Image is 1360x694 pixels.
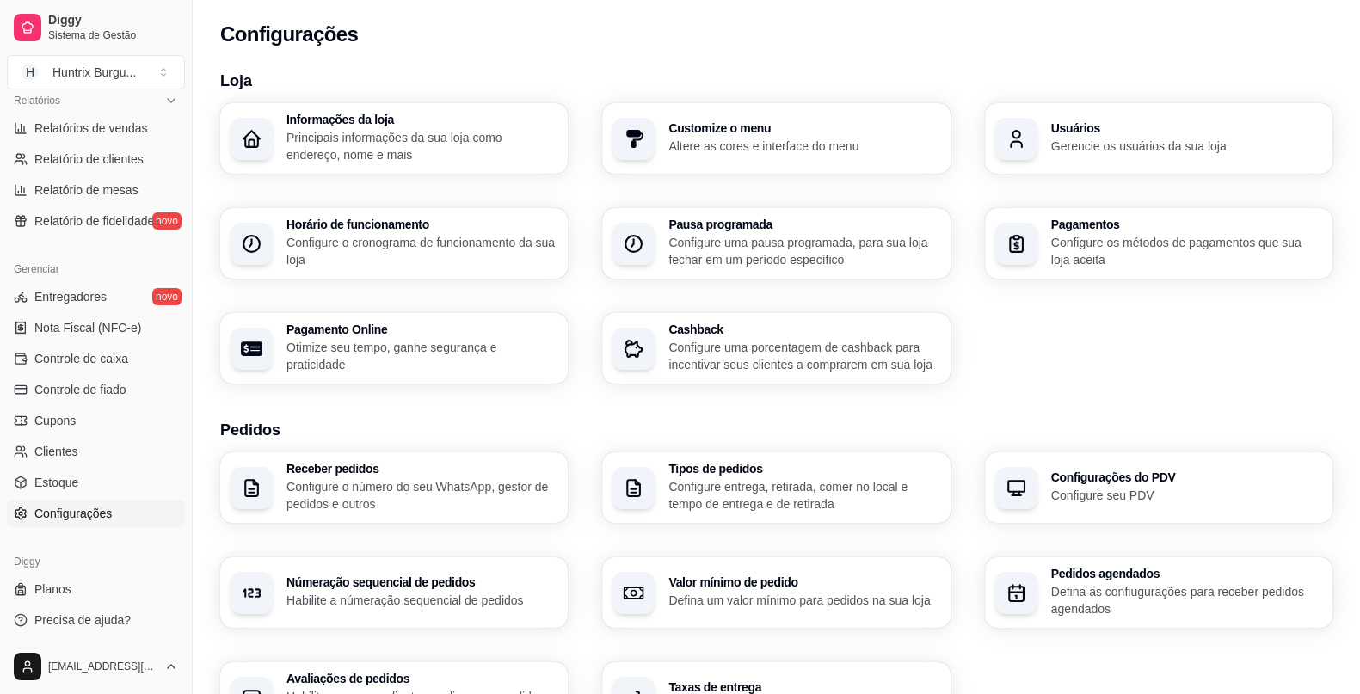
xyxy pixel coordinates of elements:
[7,55,185,89] button: Select a team
[34,350,128,367] span: Controle de caixa
[220,452,568,523] button: Receber pedidosConfigure o número do seu WhatsApp, gestor de pedidos e outros
[1051,583,1322,617] p: Defina as confiugurações para receber pedidos agendados
[7,176,185,204] a: Relatório de mesas
[220,69,1332,93] h3: Loja
[34,580,71,598] span: Planos
[22,64,39,81] span: H
[668,339,939,373] p: Configure uma porcentagem de cashback para incentivar seus clientes a comprarem em sua loja
[286,323,557,335] h3: Pagamento Online
[286,218,557,230] h3: Horário de funcionamento
[1051,138,1322,155] p: Gerencie os usuários da sua loja
[668,592,939,609] p: Defina um valor mínimo para pedidos na sua loja
[7,345,185,372] a: Controle de caixa
[34,150,144,168] span: Relatório de clientes
[602,557,950,628] button: Valor mínimo de pedidoDefina um valor mínimo para pedidos na sua loja
[668,218,939,230] h3: Pausa programada
[985,208,1332,279] button: PagamentosConfigure os métodos de pagamentos que sua loja aceita
[7,376,185,403] a: Controle de fiado
[220,103,568,174] button: Informações da lojaPrincipais informações da sua loja como endereço, nome e mais
[14,94,60,107] span: Relatórios
[602,103,950,174] button: Customize o menuAltere as cores e interface do menu
[602,208,950,279] button: Pausa programadaConfigure uma pausa programada, para sua loja fechar em um período específico
[52,64,136,81] div: Huntrix Burgu ...
[286,576,557,588] h3: Númeração sequencial de pedidos
[7,114,185,142] a: Relatórios de vendas
[7,314,185,341] a: Nota Fiscal (NFC-e)
[7,500,185,527] a: Configurações
[1051,487,1322,504] p: Configure seu PDV
[34,474,78,491] span: Estoque
[668,478,939,513] p: Configure entrega, retirada, comer no local e tempo de entrega e de retirada
[286,592,557,609] p: Habilite a númeração sequencial de pedidos
[48,13,178,28] span: Diggy
[668,681,939,693] h3: Taxas de entrega
[220,557,568,628] button: Númeração sequencial de pedidosHabilite a númeração sequencial de pedidos
[985,557,1332,628] button: Pedidos agendadosDefina as confiugurações para receber pedidos agendados
[220,208,568,279] button: Horário de funcionamentoConfigure o cronograma de funcionamento da sua loja
[1051,122,1322,134] h3: Usuários
[668,323,939,335] h3: Cashback
[7,469,185,496] a: Estoque
[7,207,185,235] a: Relatório de fidelidadenovo
[7,606,185,634] a: Precisa de ajuda?
[7,7,185,48] a: DiggySistema de Gestão
[34,381,126,398] span: Controle de fiado
[602,313,950,384] button: CashbackConfigure uma porcentagem de cashback para incentivar seus clientes a comprarem em sua loja
[7,283,185,310] a: Entregadoresnovo
[668,463,939,475] h3: Tipos de pedidos
[1051,471,1322,483] h3: Configurações do PDV
[220,313,568,384] button: Pagamento OnlineOtimize seu tempo, ganhe segurança e praticidade
[220,418,1332,442] h3: Pedidos
[668,234,939,268] p: Configure uma pausa programada, para sua loja fechar em um período específico
[1051,234,1322,268] p: Configure os métodos de pagamentos que sua loja aceita
[286,478,557,513] p: Configure o número do seu WhatsApp, gestor de pedidos e outros
[34,412,76,429] span: Cupons
[7,575,185,603] a: Planos
[34,212,154,230] span: Relatório de fidelidade
[286,673,557,685] h3: Avaliações de pedidos
[48,28,178,42] span: Sistema de Gestão
[286,129,557,163] p: Principais informações da sua loja como endereço, nome e mais
[7,438,185,465] a: Clientes
[668,576,939,588] h3: Valor mínimo de pedido
[1051,218,1322,230] h3: Pagamentos
[34,319,141,336] span: Nota Fiscal (NFC-e)
[48,660,157,673] span: [EMAIL_ADDRESS][DOMAIN_NAME]
[34,443,78,460] span: Clientes
[7,646,185,687] button: [EMAIL_ADDRESS][DOMAIN_NAME]
[34,181,138,199] span: Relatório de mesas
[7,407,185,434] a: Cupons
[286,463,557,475] h3: Receber pedidos
[286,339,557,373] p: Otimize seu tempo, ganhe segurança e praticidade
[985,103,1332,174] button: UsuáriosGerencie os usuários da sua loja
[34,505,112,522] span: Configurações
[7,548,185,575] div: Diggy
[985,452,1332,523] button: Configurações do PDVConfigure seu PDV
[286,114,557,126] h3: Informações da loja
[220,21,358,48] h2: Configurações
[34,120,148,137] span: Relatórios de vendas
[7,145,185,173] a: Relatório de clientes
[1051,568,1322,580] h3: Pedidos agendados
[34,288,107,305] span: Entregadores
[668,122,939,134] h3: Customize o menu
[286,234,557,268] p: Configure o cronograma de funcionamento da sua loja
[7,255,185,283] div: Gerenciar
[668,138,939,155] p: Altere as cores e interface do menu
[602,452,950,523] button: Tipos de pedidosConfigure entrega, retirada, comer no local e tempo de entrega e de retirada
[34,611,131,629] span: Precisa de ajuda?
